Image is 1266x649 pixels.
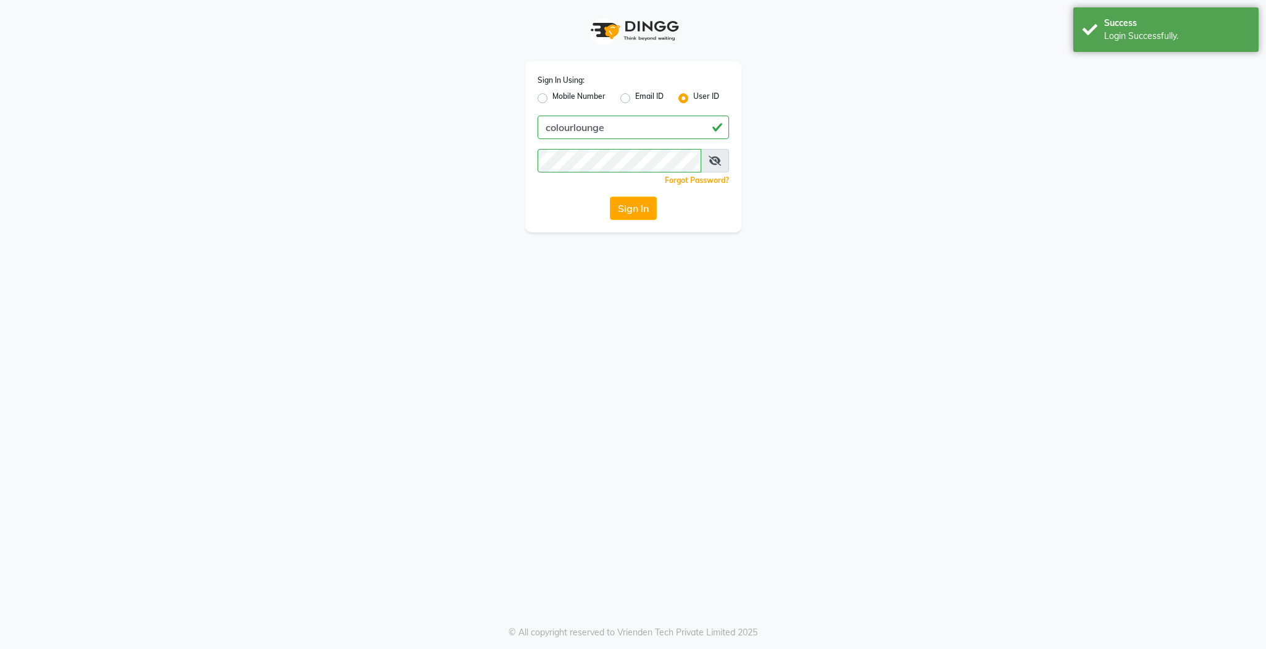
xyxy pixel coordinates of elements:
[610,197,657,220] button: Sign In
[665,176,729,185] a: Forgot Password?
[584,12,683,49] img: logo1.svg
[1104,17,1249,30] div: Success
[693,91,719,106] label: User ID
[538,116,729,139] input: Username
[635,91,664,106] label: Email ID
[552,91,606,106] label: Mobile Number
[538,75,584,86] label: Sign In Using:
[538,149,701,172] input: Username
[1104,30,1249,43] div: Login Successfully.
